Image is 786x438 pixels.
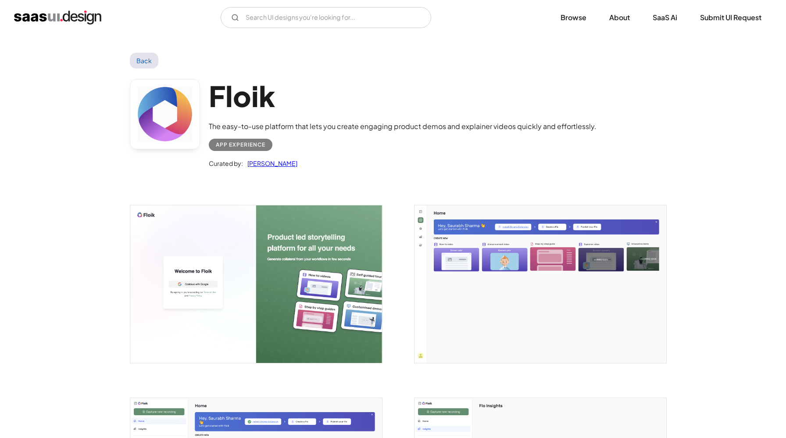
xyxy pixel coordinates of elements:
a: open lightbox [414,205,666,363]
div: The easy-to-use platform that lets you create engaging product demos and explainer videos quickly... [209,121,597,132]
a: SaaS Ai [642,8,688,27]
a: About [599,8,640,27]
a: [PERSON_NAME] [243,158,297,169]
a: open lightbox [130,205,382,363]
a: home [14,11,101,25]
a: Back [130,53,158,68]
h1: Floik [209,79,597,113]
form: Email Form [221,7,431,28]
img: 64352eac42887b464ff7ec10_Floik%20Welcome%20Screen.png [130,205,382,363]
a: Submit UI Request [690,8,772,27]
input: Search UI designs you're looking for... [221,7,431,28]
img: 64352eb1291dc44595da3a26_Floik%20Home%20Screen.png [414,205,666,363]
div: App Experience [216,140,265,150]
div: Curated by: [209,158,243,169]
a: Browse [550,8,597,27]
